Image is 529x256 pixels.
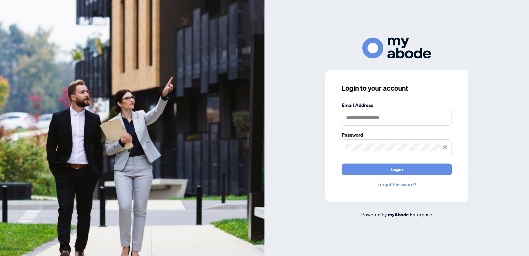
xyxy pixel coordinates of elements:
label: Password [342,131,452,139]
a: Forgot Password? [342,181,452,188]
button: Login [342,164,452,175]
span: Enterprise [410,211,432,217]
span: Login [391,164,403,175]
img: ma-logo [362,38,431,59]
label: Email Address [342,101,452,109]
a: myAbode [388,211,409,218]
h3: Login to your account [342,83,452,93]
span: Powered by [361,211,387,217]
span: eye-invisible [443,145,447,150]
